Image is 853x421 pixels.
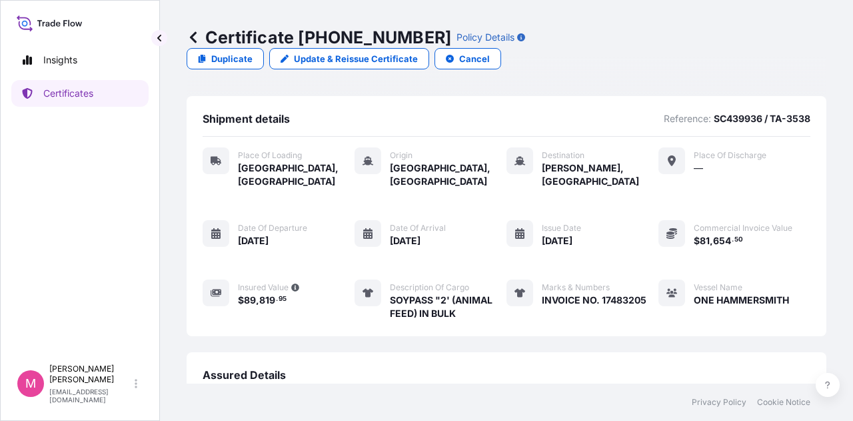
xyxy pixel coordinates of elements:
span: 819 [259,296,275,305]
a: Certificates [11,80,149,107]
span: . [732,238,734,242]
span: [DATE] [542,234,572,248]
a: Insights [11,47,149,73]
p: [EMAIL_ADDRESS][DOMAIN_NAME] [49,388,132,404]
p: Update & Reissue Certificate [294,52,418,65]
p: Cancel [459,52,490,65]
span: [DATE] [390,234,421,248]
span: SOYPASS "2' (ANIMAL FEED) IN BULK [390,294,506,320]
span: Shipment details [203,112,290,125]
span: 89 [244,296,256,305]
span: $ [694,236,700,246]
span: Origin [390,150,413,161]
span: Commercial Invoice Value [694,223,792,234]
span: Vessel Name [694,282,742,293]
span: $ [238,296,244,305]
a: Update & Reissue Certificate [269,48,429,69]
span: Assured Details [203,368,286,382]
p: Policy Details [456,31,514,44]
span: [DATE] [238,234,269,248]
span: Date of departure [238,223,307,234]
span: Place of discharge [694,150,766,161]
span: Issue Date [542,223,581,234]
span: [PERSON_NAME], [GEOGRAPHIC_DATA] [542,161,658,188]
span: Marks & Numbers [542,282,610,293]
p: [PERSON_NAME] [PERSON_NAME] [49,364,132,385]
button: Cancel [434,48,501,69]
p: Duplicate [211,52,253,65]
span: [GEOGRAPHIC_DATA], [GEOGRAPHIC_DATA] [238,161,355,188]
a: Cookie Notice [757,397,810,408]
span: — [694,161,703,175]
span: 81 [700,236,710,246]
span: [GEOGRAPHIC_DATA], [GEOGRAPHIC_DATA] [390,161,506,188]
p: SC439936 / TA-3538 [714,112,810,125]
span: 95 [279,297,287,302]
span: Description of cargo [390,282,469,293]
span: , [710,236,713,246]
p: Reference: [664,112,711,125]
p: Certificates [43,87,93,100]
p: Insights [43,53,77,67]
span: , [256,296,259,305]
p: Certificate [PHONE_NUMBER] [187,27,451,48]
span: Destination [542,150,584,161]
a: Duplicate [187,48,264,69]
span: Date of arrival [390,223,446,234]
a: Privacy Policy [692,397,746,408]
span: INVOICE NO. 17483205 [542,294,646,307]
span: 654 [713,236,731,246]
span: 50 [734,238,743,242]
span: ONE HAMMERSMITH [694,294,789,307]
span: . [276,297,278,302]
span: Place of Loading [238,150,302,161]
span: M [25,377,36,390]
span: Insured Value [238,282,289,293]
